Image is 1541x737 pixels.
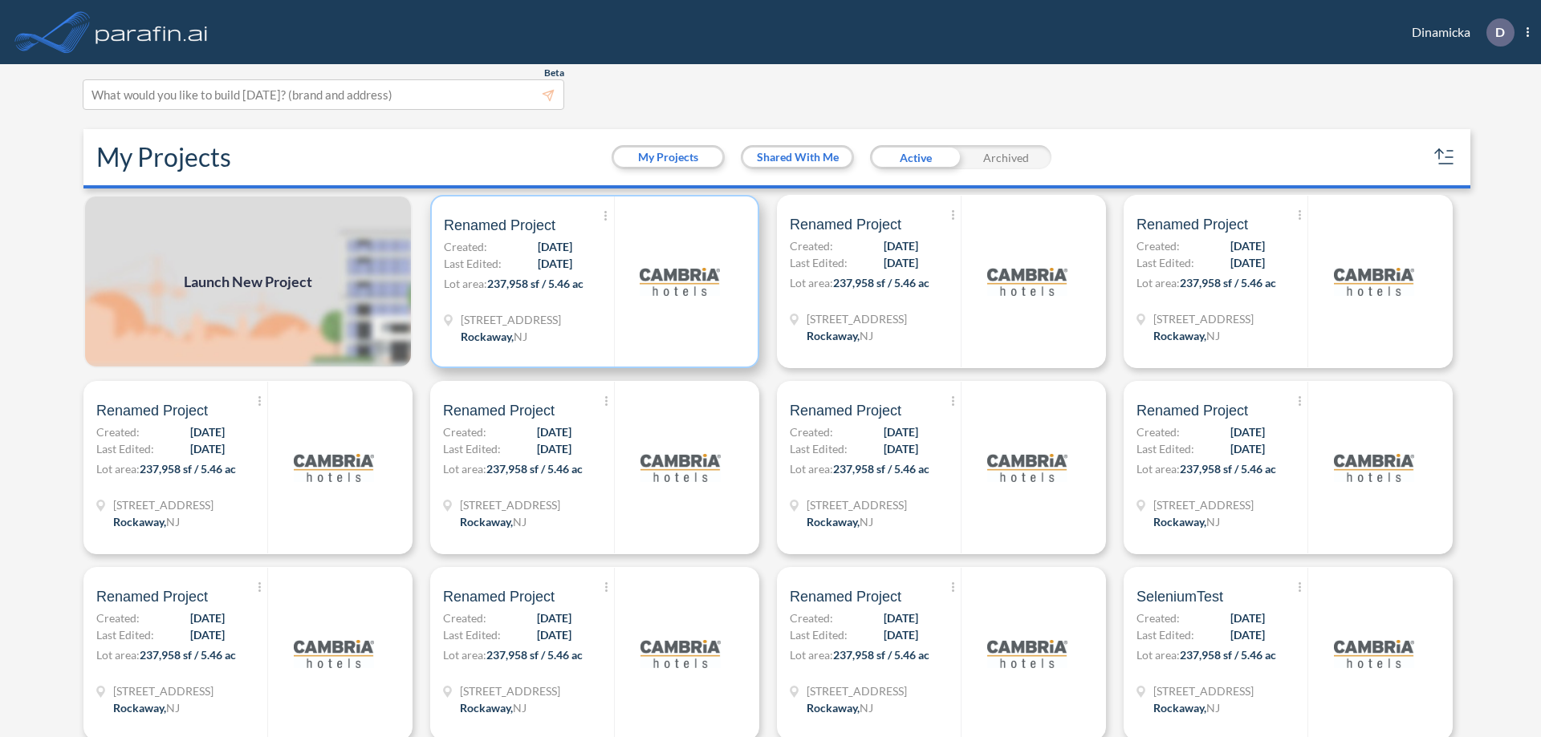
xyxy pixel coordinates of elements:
[460,699,527,716] div: Rockaway, NJ
[444,238,487,255] span: Created:
[807,329,860,342] span: Rockaway ,
[1136,423,1180,440] span: Created:
[443,626,501,643] span: Last Edited:
[1153,701,1206,715] span: Rockaway ,
[807,513,873,530] div: Rockaway, NJ
[96,462,140,476] span: Lot area:
[96,648,140,662] span: Lot area:
[640,427,721,508] img: logo
[513,701,527,715] span: NJ
[487,277,583,290] span: 237,958 sf / 5.46 ac
[884,423,918,440] span: [DATE]
[790,626,848,643] span: Last Edited:
[538,238,572,255] span: [DATE]
[460,682,560,699] span: 321 Mt Hope Ave
[1230,626,1265,643] span: [DATE]
[460,515,513,528] span: Rockaway ,
[1153,513,1220,530] div: Rockaway, NJ
[1153,682,1254,699] span: 321 Mt Hope Ave
[184,271,312,293] span: Launch New Project
[807,682,907,699] span: 321 Mt Hope Ave
[1153,310,1254,327] span: 321 Mt Hope Ave
[1388,18,1529,47] div: Dinamicka
[538,255,572,272] span: [DATE]
[1153,699,1220,716] div: Rockaway, NJ
[113,682,213,699] span: 321 Mt Hope Ave
[833,648,929,662] span: 237,958 sf / 5.46 ac
[790,440,848,457] span: Last Edited:
[1495,25,1505,39] p: D
[113,701,166,715] span: Rockaway ,
[790,215,901,234] span: Renamed Project
[884,440,918,457] span: [DATE]
[1136,440,1194,457] span: Last Edited:
[443,440,501,457] span: Last Edited:
[486,462,583,476] span: 237,958 sf / 5.46 ac
[113,699,180,716] div: Rockaway, NJ
[833,276,929,290] span: 237,958 sf / 5.46 ac
[460,701,513,715] span: Rockaway ,
[1180,648,1276,662] span: 237,958 sf / 5.46 ac
[1153,329,1206,342] span: Rockaway ,
[1136,587,1223,606] span: SeleniumTest
[443,609,486,626] span: Created:
[807,327,873,344] div: Rockaway, NJ
[190,423,225,440] span: [DATE]
[790,462,833,476] span: Lot area:
[1230,254,1265,271] span: [DATE]
[884,237,918,254] span: [DATE]
[987,613,1067,694] img: logo
[1230,237,1265,254] span: [DATE]
[113,496,213,513] span: 321 Mt Hope Ave
[461,328,527,345] div: Rockaway, NJ
[884,254,918,271] span: [DATE]
[807,699,873,716] div: Rockaway, NJ
[790,587,901,606] span: Renamed Project
[166,515,180,528] span: NJ
[1136,648,1180,662] span: Lot area:
[96,423,140,440] span: Created:
[537,423,571,440] span: [DATE]
[444,216,555,235] span: Renamed Project
[1136,237,1180,254] span: Created:
[807,515,860,528] span: Rockaway ,
[443,462,486,476] span: Lot area:
[1230,440,1265,457] span: [DATE]
[790,401,901,420] span: Renamed Project
[96,440,154,457] span: Last Edited:
[884,626,918,643] span: [DATE]
[1206,515,1220,528] span: NJ
[1432,144,1458,170] button: sort
[884,609,918,626] span: [DATE]
[743,148,852,167] button: Shared With Me
[790,609,833,626] span: Created:
[961,145,1051,169] div: Archived
[790,254,848,271] span: Last Edited:
[1136,626,1194,643] span: Last Edited:
[513,515,527,528] span: NJ
[790,276,833,290] span: Lot area:
[807,310,907,327] span: 321 Mt Hope Ave
[537,440,571,457] span: [DATE]
[833,462,929,476] span: 237,958 sf / 5.46 ac
[444,277,487,290] span: Lot area:
[113,515,166,528] span: Rockaway ,
[140,648,236,662] span: 237,958 sf / 5.46 ac
[1230,609,1265,626] span: [DATE]
[113,513,180,530] div: Rockaway, NJ
[1153,515,1206,528] span: Rockaway ,
[640,241,720,322] img: logo
[443,648,486,662] span: Lot area:
[1334,613,1414,694] img: logo
[1136,609,1180,626] span: Created:
[860,515,873,528] span: NJ
[807,496,907,513] span: 321 Mt Hope Ave
[486,648,583,662] span: 237,958 sf / 5.46 ac
[294,427,374,508] img: logo
[294,613,374,694] img: logo
[640,613,721,694] img: logo
[96,142,231,172] h2: My Projects
[460,496,560,513] span: 321 Mt Hope Ave
[92,16,211,48] img: logo
[190,609,225,626] span: [DATE]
